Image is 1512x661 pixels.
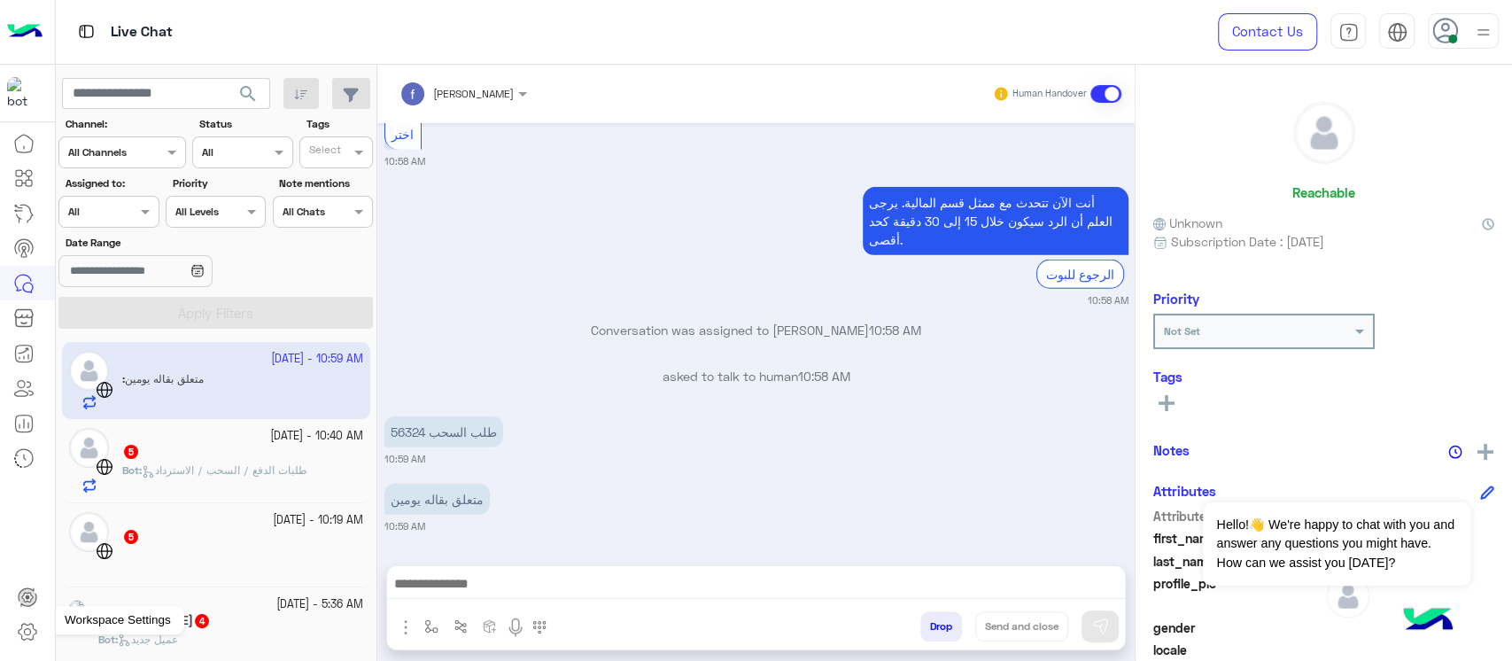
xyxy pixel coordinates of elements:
span: Bot [122,463,139,477]
img: select flow [424,619,438,634]
h6: Reachable [1292,184,1355,200]
label: Status [199,116,291,132]
span: طلبات الدفع / السحب / الاسترداد [142,463,307,477]
span: اختر [392,127,414,142]
small: [DATE] - 10:40 AM [270,428,363,445]
button: Drop [920,611,962,642]
img: add [1477,444,1493,460]
small: Human Handover [1012,87,1087,101]
small: 10:59 AM [384,452,425,466]
span: 5 [124,530,138,544]
span: search [237,83,259,105]
span: last_name [1153,552,1322,571]
img: create order [483,619,497,634]
small: [DATE] - 10:19 AM [273,512,363,529]
b: Not Set [1164,324,1200,338]
span: null [1326,641,1495,659]
span: gender [1153,618,1322,637]
button: Apply Filters [58,297,373,329]
img: defaultAdmin.png [1294,103,1354,163]
label: Date Range [66,235,264,251]
p: 23/9/2025, 10:59 AM [384,484,490,515]
img: notes [1448,445,1462,459]
label: Assigned to: [66,175,157,191]
img: WebChat [96,458,113,476]
img: tab [1387,22,1407,43]
a: tab [1330,13,1366,51]
span: profile_pic [1153,574,1322,615]
span: first_name [1153,529,1322,548]
small: [DATE] - 5:36 AM [276,596,363,613]
span: Subscription Date : [DATE] [1171,232,1324,251]
img: defaultAdmin.png [69,428,109,468]
h6: Notes [1153,442,1190,458]
img: profile [1472,21,1494,43]
b: : [122,463,142,477]
small: 10:58 AM [384,154,425,168]
img: Trigger scenario [454,619,468,634]
label: Channel: [66,116,184,132]
div: Workspace Settings [51,606,184,634]
span: 10:58 AM [798,369,850,384]
p: 23/9/2025, 10:59 AM [384,416,503,447]
img: defaultAdmin.png [1326,574,1370,618]
img: WebChat [96,542,113,560]
span: null [1326,618,1495,637]
h6: Priority [1153,291,1199,307]
p: 23/9/2025, 10:58 AM [863,187,1128,255]
small: 10:58 AM [1088,293,1128,307]
img: make a call [532,620,547,634]
h6: Attributes [1153,483,1216,499]
a: Contact Us [1218,13,1317,51]
button: Trigger scenario [446,611,476,641]
button: create order [476,611,505,641]
p: Conversation was assigned to [PERSON_NAME] [384,321,1128,339]
img: tab [1338,22,1359,43]
span: 4 [195,614,209,628]
h6: Tags [1153,369,1494,385]
button: Send and close [975,611,1068,642]
p: asked to talk to human [384,367,1128,385]
span: 10:58 AM [869,323,921,338]
img: send voice note [505,617,526,638]
img: Logo [7,13,43,51]
span: Unknown [1153,214,1222,232]
span: Attribute Name [1153,507,1322,525]
button: select flow [417,611,446,641]
small: 10:59 AM [384,519,425,533]
span: [PERSON_NAME] [433,87,514,100]
label: Tags [306,116,371,132]
img: send attachment [395,617,416,638]
img: defaultAdmin.png [69,512,109,552]
span: locale [1153,641,1322,659]
img: 171468393613305 [7,77,39,109]
span: Hello!👋 We're happy to chat with you and answer any questions you might have. How can we assist y... [1203,502,1469,586]
img: hulul-logo.png [1397,590,1459,652]
label: Priority [173,175,264,191]
label: Note mentions [279,175,370,191]
span: 5 [124,445,138,459]
div: Select [306,142,341,162]
p: Live Chat [111,20,173,44]
img: tab [75,20,97,43]
button: search [227,78,270,116]
div: الرجوع للبوت [1036,260,1124,289]
img: send message [1091,618,1109,635]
